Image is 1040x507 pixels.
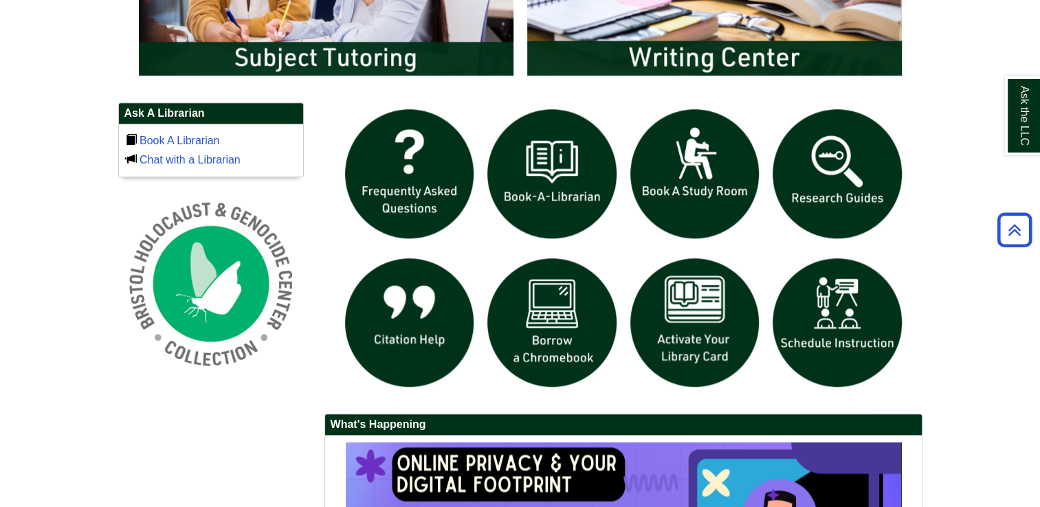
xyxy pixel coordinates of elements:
[140,135,220,146] a: Book A Librarian
[766,251,909,394] img: For faculty. Schedule Library Instruction icon links to form.
[140,154,241,166] a: Chat with a Librarian
[118,191,304,376] img: Holocaust and Genocide Collection
[993,221,1037,239] a: Back to Top
[338,102,481,245] img: frequently asked questions
[623,251,766,394] img: activate Library Card icon links to form to activate student ID into library card
[119,103,303,124] h2: Ask A Librarian
[480,102,623,245] img: Book a Librarian icon links to book a librarian web page
[480,251,623,394] img: Borrow a chromebook icon links to the borrow a chromebook web page
[623,102,766,245] img: book a study room icon links to book a study room web page
[766,102,909,245] img: Research Guides icon links to research guides web page
[338,102,909,400] div: slideshow
[325,414,922,436] h2: What's Happening
[338,251,481,394] img: citation help icon links to citation help guide page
